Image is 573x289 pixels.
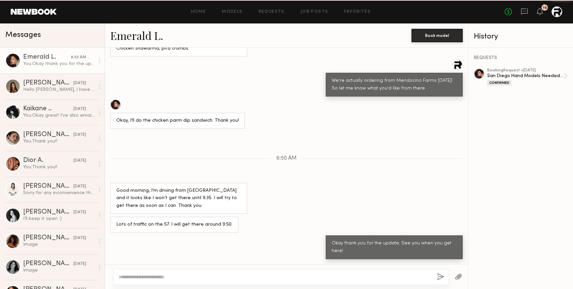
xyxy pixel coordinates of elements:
[73,106,86,112] div: [DATE]
[73,261,86,267] div: [DATE]
[487,80,511,85] div: Confirmed
[23,54,71,61] div: Emerald L.
[73,158,86,164] div: [DATE]
[332,77,457,93] div: We're actually ordering from Mendocino Farms [DATE]! So let me know what you'd like from there
[23,86,94,93] div: Hello [PERSON_NAME], I have accepted offer. Please reply [PERSON_NAME] Thanks
[23,138,94,144] div: You: Thank you!!
[23,267,94,274] div: Image
[110,28,163,43] a: Emerald L.
[259,10,284,14] a: Requests
[23,112,94,119] div: You: Okay great! I've also emailed them to see what next steps are and will let you know as well!
[276,156,297,161] span: 6:50 AM
[23,183,73,190] div: [PERSON_NAME]
[344,10,371,14] a: Favorites
[332,240,457,255] div: Okay thank you for the update. See you when you get here!
[73,80,86,86] div: [DATE]
[487,68,564,73] div: booking Request • [DATE]
[116,187,241,210] div: Good morning, I’m driving from [GEOGRAPHIC_DATA] and it looks like I won’t get there until 9:35. ...
[301,10,328,14] a: Job Posts
[23,164,94,170] div: You: Thank you!!
[543,6,547,10] div: 16
[474,56,568,60] div: REQUESTS
[23,61,94,67] div: You: Okay thank you for the update. See you when you get here!
[474,33,568,41] div: History
[222,10,242,14] a: Models
[5,31,41,39] span: Messages
[23,241,94,248] div: Image
[73,235,86,241] div: [DATE]
[487,68,568,85] a: bookingRequest •[DATE]San Diego Hand Models Needed (9/16)Confirmed
[73,132,86,138] div: [DATE]
[191,10,206,14] a: Home
[23,131,73,138] div: [PERSON_NAME]
[23,216,94,222] div: I’ll keep it open :)
[23,157,73,164] div: Dior A.
[73,183,86,190] div: [DATE]
[23,235,73,241] div: [PERSON_NAME]
[487,73,564,79] div: San Diego Hand Models Needed (9/16)
[71,54,86,61] div: 8:53 AM
[411,32,463,38] a: Book model
[23,80,73,86] div: [PERSON_NAME]
[411,29,463,42] button: Book model
[73,209,86,216] div: [DATE]
[23,209,73,216] div: [PERSON_NAME]
[23,190,94,196] div: Sorry for any inconvenience this may cause
[116,221,233,229] div: Lots of traffic on the 57. I will get there around 9:50.
[23,106,73,112] div: Kaikane ..
[23,261,73,267] div: [PERSON_NAME]
[116,117,239,125] div: Okay, I’ll do the chicken parm dip sandwich. Thank you!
